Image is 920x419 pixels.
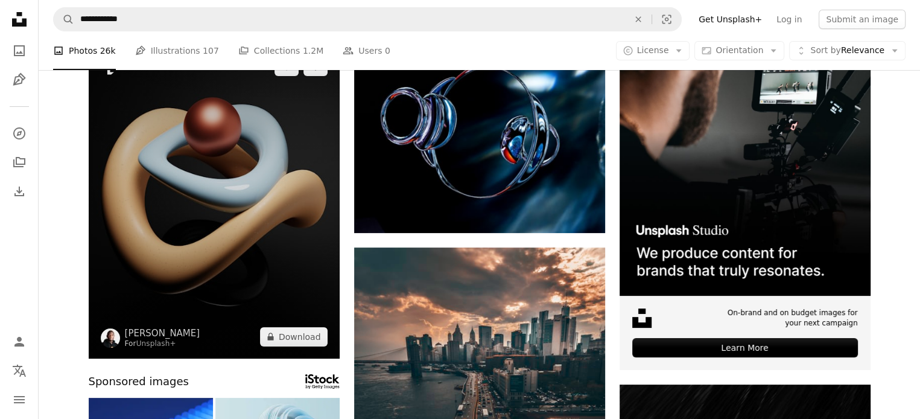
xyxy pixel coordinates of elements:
span: Sponsored images [89,373,189,391]
img: blue and red light digital wallpaper [354,45,605,233]
img: file-1715652217532-464736461acbimage [620,45,871,296]
button: License [616,41,690,60]
button: Visual search [652,8,681,31]
button: Clear [625,8,652,31]
form: Find visuals sitewide [53,7,682,31]
a: Illustrations [7,68,31,92]
button: Language [7,359,31,383]
a: Download History [7,179,31,203]
a: Explore [7,121,31,146]
span: 107 [203,44,219,57]
a: an abstract object with a red ball in the middle of it [89,196,340,206]
span: On-brand and on budget images for your next campaign [719,308,858,328]
button: Sort byRelevance [789,41,906,60]
span: License [637,45,669,55]
a: vehicles traveling on road [354,398,605,409]
img: an abstract object with a red ball in the middle of it [89,45,340,359]
span: 0 [385,44,390,57]
a: Log in [769,10,809,29]
a: Unsplash+ [136,339,176,348]
a: Collections 1.2M [238,31,323,70]
a: Photos [7,39,31,63]
button: Submit an image [819,10,906,29]
div: Learn More [632,338,858,357]
a: Collections [7,150,31,174]
a: Get Unsplash+ [691,10,769,29]
img: file-1631678316303-ed18b8b5cb9cimage [632,309,652,328]
span: Sort by [810,45,840,55]
a: On-brand and on budget images for your next campaignLearn More [620,45,871,370]
img: Go to Philip Oroni's profile [101,328,120,348]
div: For [125,339,200,349]
button: Search Unsplash [54,8,74,31]
button: Download [260,327,328,347]
a: Home — Unsplash [7,7,31,34]
button: Orientation [694,41,784,60]
span: Relevance [810,45,884,57]
a: Illustrations 107 [135,31,219,70]
a: blue and red light digital wallpaper [354,133,605,144]
span: 1.2M [303,44,323,57]
span: Orientation [715,45,763,55]
a: [PERSON_NAME] [125,327,200,339]
button: Menu [7,388,31,412]
a: Log in / Sign up [7,330,31,354]
a: Users 0 [343,31,390,70]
